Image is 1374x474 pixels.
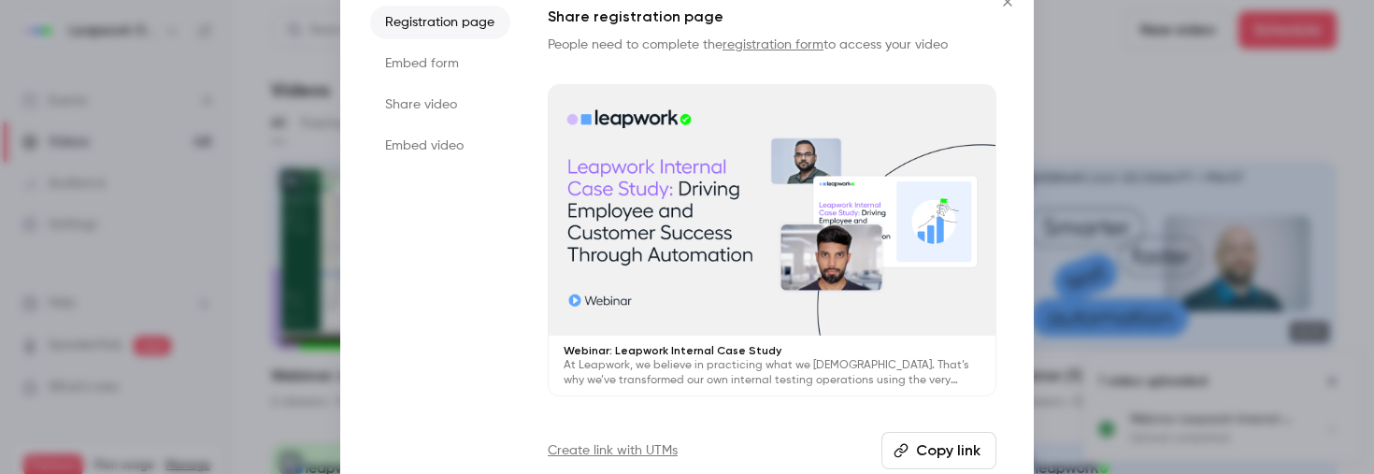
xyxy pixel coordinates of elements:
[548,441,678,460] a: Create link with UTMs
[723,38,823,51] a: registration form
[370,47,510,80] li: Embed form
[370,129,510,163] li: Embed video
[370,88,510,122] li: Share video
[881,432,996,469] button: Copy link
[548,84,996,397] a: Webinar: Leapwork Internal Case StudyAt Leapwork, we believe in practicing what we [DEMOGRAPHIC_D...
[564,343,980,358] p: Webinar: Leapwork Internal Case Study
[564,358,980,388] p: At Leapwork, we believe in practicing what we [DEMOGRAPHIC_DATA]. That’s why we’ve transformed ou...
[548,36,996,54] p: People need to complete the to access your video
[548,6,996,28] h1: Share registration page
[370,6,510,39] li: Registration page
